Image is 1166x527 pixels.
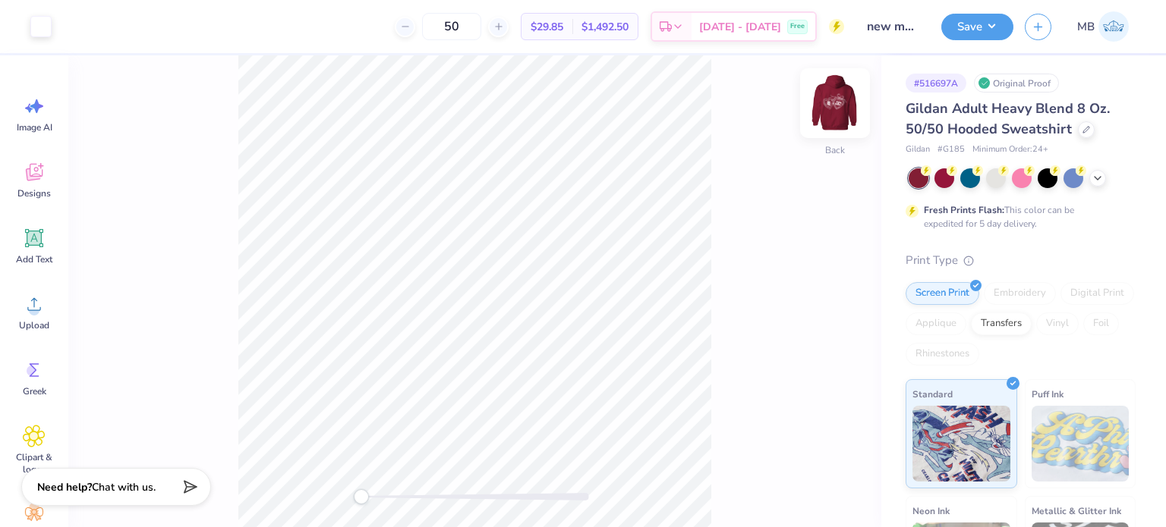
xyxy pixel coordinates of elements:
[856,11,930,42] input: Untitled Design
[23,385,46,397] span: Greek
[825,143,845,157] div: Back
[906,312,966,335] div: Applique
[906,99,1110,138] span: Gildan Adult Heavy Blend 8 Oz. 50/50 Hooded Sweatshirt
[972,143,1048,156] span: Minimum Order: 24 +
[941,14,1013,40] button: Save
[912,386,953,402] span: Standard
[422,13,481,40] input: – –
[1032,386,1064,402] span: Puff Ink
[37,480,92,494] strong: Need help?
[906,282,979,305] div: Screen Print
[699,19,781,35] span: [DATE] - [DATE]
[17,187,51,199] span: Designs
[581,19,629,35] span: $1,492.50
[92,480,156,494] span: Chat with us.
[924,204,1004,216] strong: Fresh Prints Flash:
[9,451,59,475] span: Clipart & logos
[805,73,865,133] img: Back
[16,253,52,265] span: Add Text
[912,406,1010,482] img: Standard
[1098,11,1129,42] img: Marianne Bagtang
[974,74,1059,93] div: Original Proof
[906,143,930,156] span: Gildan
[354,489,369,504] div: Accessibility label
[938,143,965,156] span: # G185
[531,19,563,35] span: $29.85
[1036,312,1079,335] div: Vinyl
[971,312,1032,335] div: Transfers
[912,503,950,519] span: Neon Ink
[1077,18,1095,36] span: MB
[19,319,49,331] span: Upload
[906,74,966,93] div: # 516697A
[1032,503,1121,519] span: Metallic & Glitter Ink
[17,121,52,133] span: Image AI
[906,252,1136,269] div: Print Type
[1032,406,1130,482] img: Puff Ink
[1060,282,1134,305] div: Digital Print
[924,203,1111,231] div: This color can be expedited for 5 day delivery.
[906,343,979,365] div: Rhinestones
[1083,312,1119,335] div: Foil
[984,282,1056,305] div: Embroidery
[790,21,805,32] span: Free
[1070,11,1136,42] a: MB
